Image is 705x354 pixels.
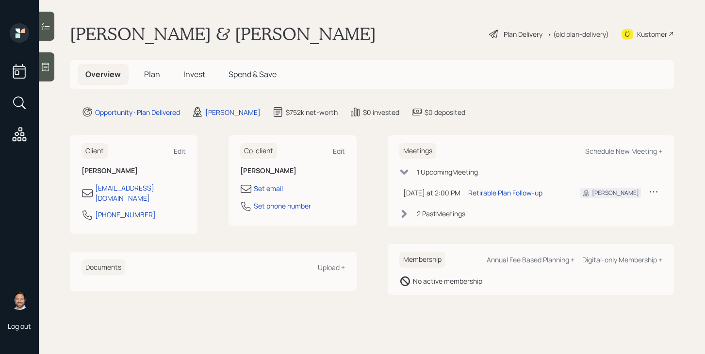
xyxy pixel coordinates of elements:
[417,209,465,219] div: 2 Past Meeting s
[547,29,609,39] div: • (old plan-delivery)
[487,255,574,264] div: Annual Fee Based Planning +
[205,107,261,117] div: [PERSON_NAME]
[468,188,542,198] div: Retirable Plan Follow-up
[333,146,345,156] div: Edit
[229,69,277,80] span: Spend & Save
[82,259,125,275] h6: Documents
[95,107,180,117] div: Opportunity · Plan Delivered
[318,263,345,272] div: Upload +
[8,322,31,331] div: Log out
[70,23,376,45] h1: [PERSON_NAME] & [PERSON_NAME]
[286,107,338,117] div: $752k net-worth
[504,29,542,39] div: Plan Delivery
[240,143,277,159] h6: Co-client
[254,183,283,193] div: Set email
[417,167,478,177] div: 1 Upcoming Meeting
[637,29,667,39] div: Kustomer
[363,107,399,117] div: $0 invested
[174,146,186,156] div: Edit
[399,252,445,268] h6: Membership
[403,188,460,198] div: [DATE] at 2:00 PM
[82,167,186,175] h6: [PERSON_NAME]
[254,201,311,211] div: Set phone number
[95,209,156,220] div: [PHONE_NUMBER]
[183,69,205,80] span: Invest
[425,107,465,117] div: $0 deposited
[10,290,29,310] img: michael-russo-headshot.png
[413,276,482,286] div: No active membership
[82,143,108,159] h6: Client
[592,189,639,197] div: [PERSON_NAME]
[582,255,662,264] div: Digital-only Membership +
[240,167,344,175] h6: [PERSON_NAME]
[585,146,662,156] div: Schedule New Meeting +
[144,69,160,80] span: Plan
[399,143,436,159] h6: Meetings
[95,183,186,203] div: [EMAIL_ADDRESS][DOMAIN_NAME]
[85,69,121,80] span: Overview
